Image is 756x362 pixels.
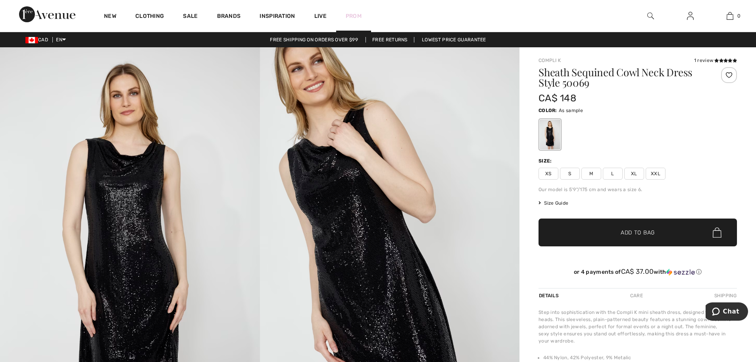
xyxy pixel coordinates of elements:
div: 1 review [694,57,737,64]
span: CA$ 37.00 [621,267,654,275]
span: Inspiration [260,13,295,21]
span: EN [56,37,66,43]
a: Brands [217,13,241,21]
a: Prom [346,12,362,20]
a: 0 [710,11,749,21]
a: Sale [183,13,198,21]
div: Shipping [712,288,737,303]
div: or 4 payments of with [539,268,737,276]
a: Sign In [681,11,700,21]
img: My Bag [727,11,733,21]
img: search the website [647,11,654,21]
span: Size Guide [539,199,568,207]
span: Color: [539,108,557,113]
img: 1ère Avenue [19,6,75,22]
div: As sample [540,120,560,149]
iframe: Opens a widget where you can chat to one of our agents [706,302,748,322]
a: Live [314,12,327,20]
img: My Info [687,11,694,21]
div: or 4 payments ofCA$ 37.00withSezzle Click to learn more about Sezzle [539,268,737,279]
span: L [603,168,623,180]
span: 0 [737,12,741,19]
a: Lowest Price Guarantee [416,37,492,43]
a: Compli K [539,58,561,63]
span: As sample [559,108,583,113]
button: Add to Bag [539,219,737,246]
span: CA$ 148 [539,93,576,104]
div: Step into sophistication with the Compli K mini sheath dress, designed to turn heads. This sleeve... [539,309,737,345]
span: XL [624,168,644,180]
span: XXL [646,168,666,180]
span: M [581,168,601,180]
h1: Sheath Sequined Cowl Neck Dress Style 50069 [539,67,704,88]
span: XS [539,168,558,180]
span: S [560,168,580,180]
li: 44% Nylon, 42% Polyester, 9% Metalic [543,354,737,361]
div: Care [623,288,650,303]
span: CAD [25,37,51,43]
img: Bag.svg [713,227,721,238]
div: Details [539,288,561,303]
a: Free Returns [365,37,414,43]
a: New [104,13,116,21]
img: Canadian Dollar [25,37,38,43]
div: Our model is 5'9"/175 cm and wears a size 6. [539,186,737,193]
span: Add to Bag [621,228,655,237]
a: Free shipping on orders over $99 [264,37,364,43]
div: Size: [539,157,554,165]
a: Clothing [135,13,164,21]
img: Sezzle [666,269,695,276]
